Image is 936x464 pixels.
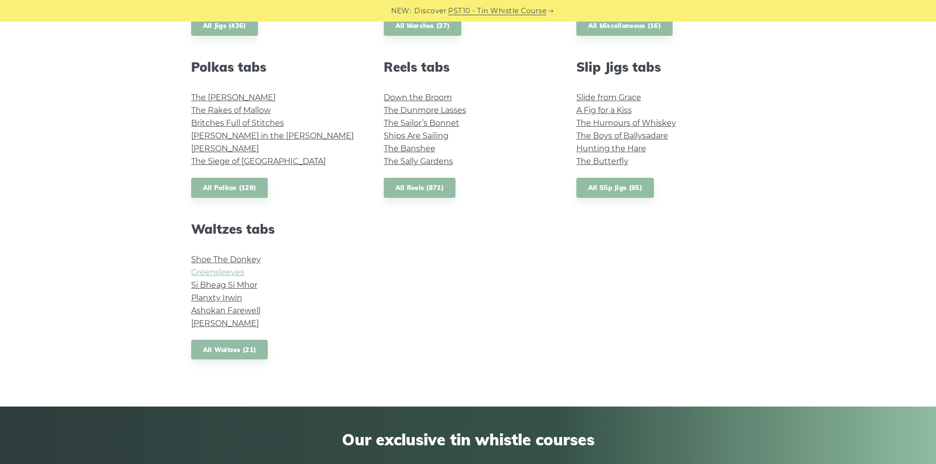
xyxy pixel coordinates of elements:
[191,319,259,328] a: [PERSON_NAME]
[576,106,632,115] a: A Fig for a Kiss
[191,268,244,277] a: Greensleeves
[576,59,745,75] h2: Slip Jigs tabs
[191,340,268,360] a: All Waltzes (21)
[384,93,452,102] a: Down the Broom
[384,131,449,140] a: Ships Are Sailing
[384,106,466,115] a: The Dunmore Lasses
[191,430,745,449] span: Our exclusive tin whistle courses
[191,118,284,128] a: Britches Full of Stitches
[576,144,646,153] a: Hunting the Hare
[191,144,259,153] a: [PERSON_NAME]
[576,16,673,36] a: All Miscellaneous (16)
[384,157,453,166] a: The Sally Gardens
[191,255,261,264] a: Shoe The Donkey
[576,157,628,166] a: The Butterfly
[191,157,326,166] a: The Siege of [GEOGRAPHIC_DATA]
[191,16,258,36] a: All Jigs (436)
[191,306,260,315] a: Ashokan Farewell
[384,59,553,75] h2: Reels tabs
[384,178,456,198] a: All Reels (871)
[576,93,641,102] a: Slide from Grace
[191,93,276,102] a: The [PERSON_NAME]
[391,5,411,17] span: NEW:
[576,131,668,140] a: The Boys of Ballysadare
[191,221,360,237] h2: Waltzes tabs
[191,131,354,140] a: [PERSON_NAME] in the [PERSON_NAME]
[576,178,654,198] a: All Slip Jigs (95)
[448,5,546,17] a: PST10 - Tin Whistle Course
[384,118,459,128] a: The Sailor’s Bonnet
[576,118,676,128] a: The Humours of Whiskey
[191,59,360,75] h2: Polkas tabs
[384,144,435,153] a: The Banshee
[384,16,462,36] a: All Marches (37)
[414,5,447,17] span: Discover
[191,178,268,198] a: All Polkas (129)
[191,293,242,302] a: Planxty Irwin
[191,280,257,290] a: Si­ Bheag Si­ Mhor
[191,106,271,115] a: The Rakes of Mallow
